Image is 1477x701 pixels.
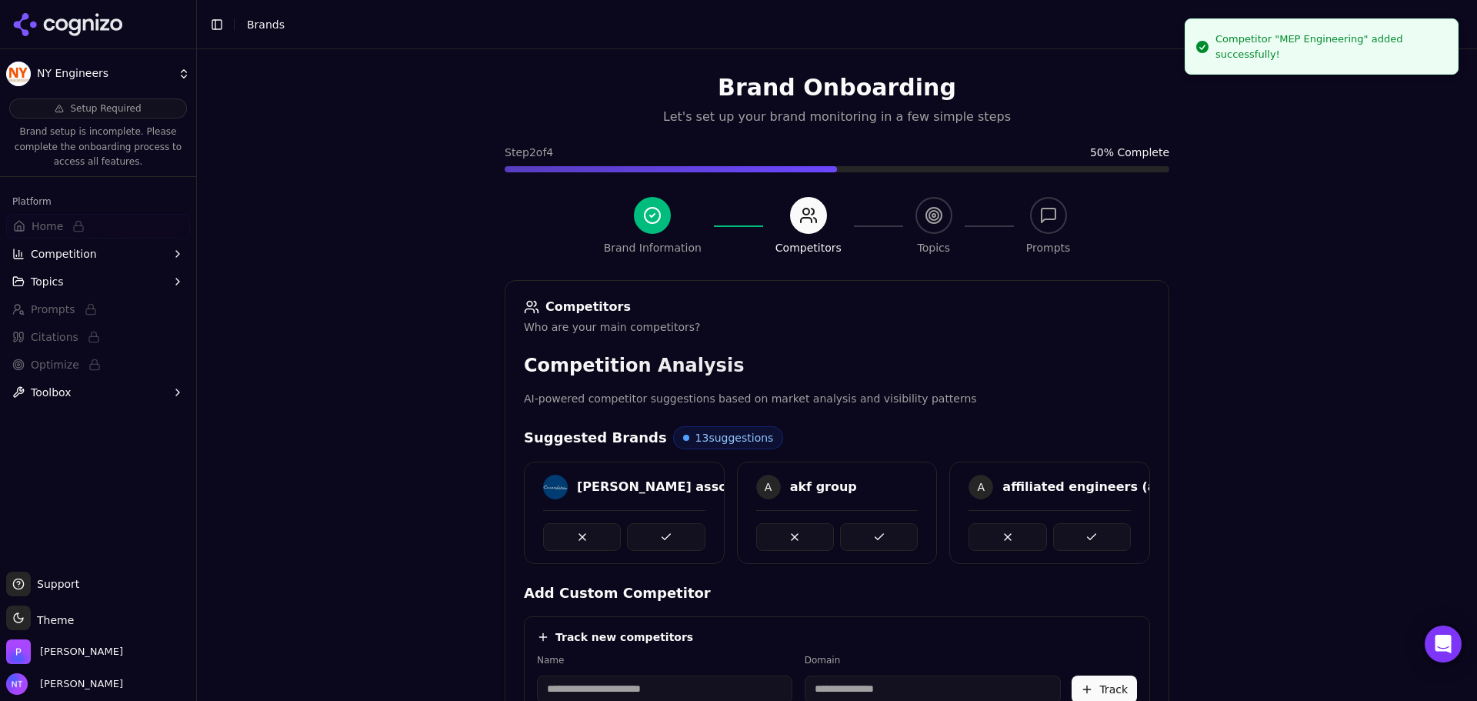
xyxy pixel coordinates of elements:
[524,390,1150,408] p: AI-powered competitor suggestions based on market analysis and visibility patterns
[40,645,123,659] span: Perrill
[756,475,781,499] span: A
[1026,240,1071,255] div: Prompts
[31,357,79,372] span: Optimize
[31,302,75,317] span: Prompts
[34,677,123,691] span: [PERSON_NAME]
[32,219,63,234] span: Home
[543,475,568,499] img: cosentini associates
[37,67,172,81] span: NY Engineers
[6,639,31,664] img: Perrill
[31,274,64,289] span: Topics
[969,475,993,499] span: A
[31,614,74,626] span: Theme
[247,18,285,31] span: Brands
[31,576,79,592] span: Support
[6,62,31,86] img: NY Engineers
[1215,32,1445,62] div: Competitor "MEP Engineering" added successfully!
[537,654,792,666] label: Name
[505,74,1169,102] h1: Brand Onboarding
[6,242,190,266] button: Competition
[505,108,1169,126] p: Let's set up your brand monitoring in a few simple steps
[604,240,702,255] div: Brand Information
[524,319,1150,335] div: Who are your main competitors?
[6,673,28,695] img: Nate Tower
[247,17,285,32] nav: breadcrumb
[524,427,667,449] h4: Suggested Brands
[6,380,190,405] button: Toolbox
[695,430,774,446] span: 13 suggestions
[1425,626,1462,663] div: Open Intercom Messenger
[555,629,693,645] h4: Track new competitors
[505,145,553,160] span: Step 2 of 4
[31,385,72,400] span: Toolbox
[524,582,1150,604] h4: Add Custom Competitor
[918,240,951,255] div: Topics
[70,102,141,115] span: Setup Required
[6,673,123,695] button: Open user button
[775,240,842,255] div: Competitors
[1090,145,1169,160] span: 50 % Complete
[6,189,190,214] div: Platform
[6,269,190,294] button: Topics
[6,639,123,664] button: Open organization switcher
[790,478,857,496] div: akf group
[524,299,1150,315] div: Competitors
[31,246,97,262] span: Competition
[805,654,1062,666] label: Domain
[9,125,187,170] p: Brand setup is incomplete. Please complete the onboarding process to access all features.
[524,353,1150,378] h3: Competition Analysis
[1002,478,1174,496] div: affiliated engineers (aei)
[31,329,78,345] span: Citations
[577,478,769,496] div: [PERSON_NAME] associates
